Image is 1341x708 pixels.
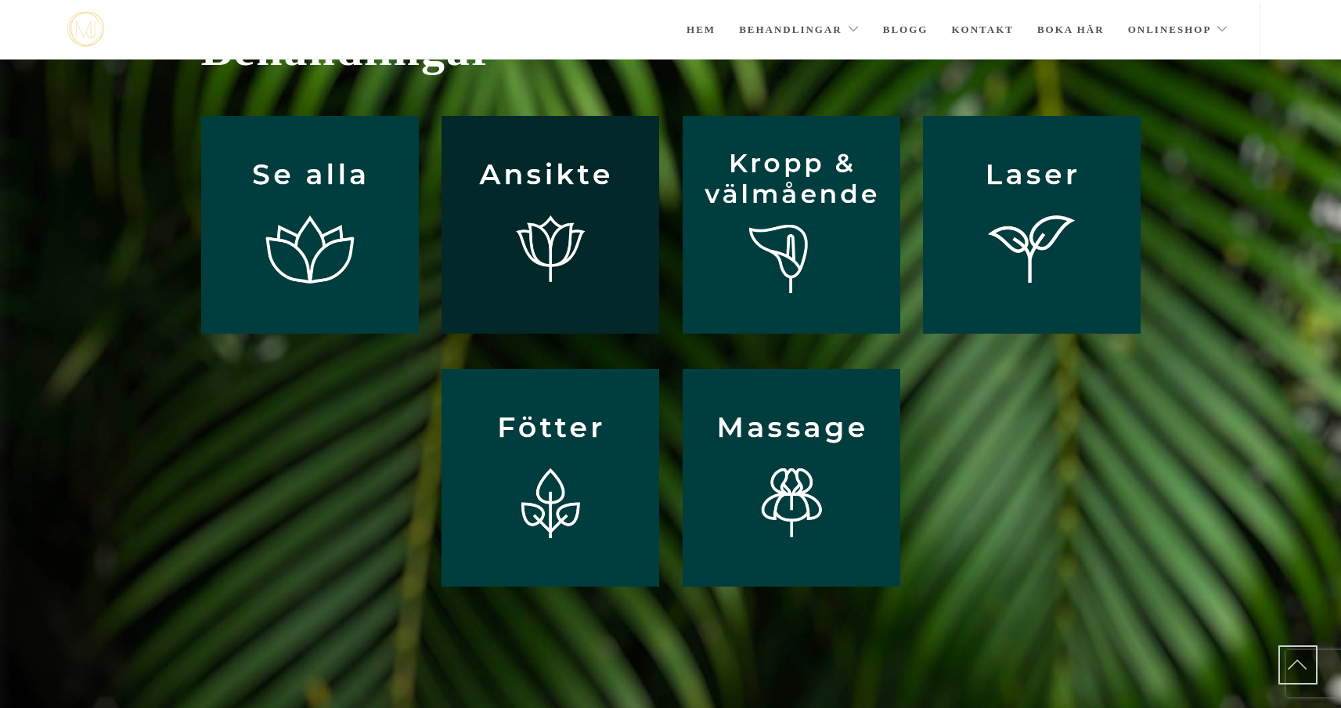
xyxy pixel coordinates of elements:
[687,2,716,57] a: Hem
[67,12,104,47] img: mjstudio
[883,2,928,57] a: Blogg
[1037,2,1105,57] a: Boka här
[1128,2,1229,57] a: Onlineshop
[739,2,860,57] a: Behandlingar
[67,12,104,47] a: mjstudio mjstudio mjstudio
[442,116,659,334] img: ansikte
[951,2,1014,57] a: Kontakt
